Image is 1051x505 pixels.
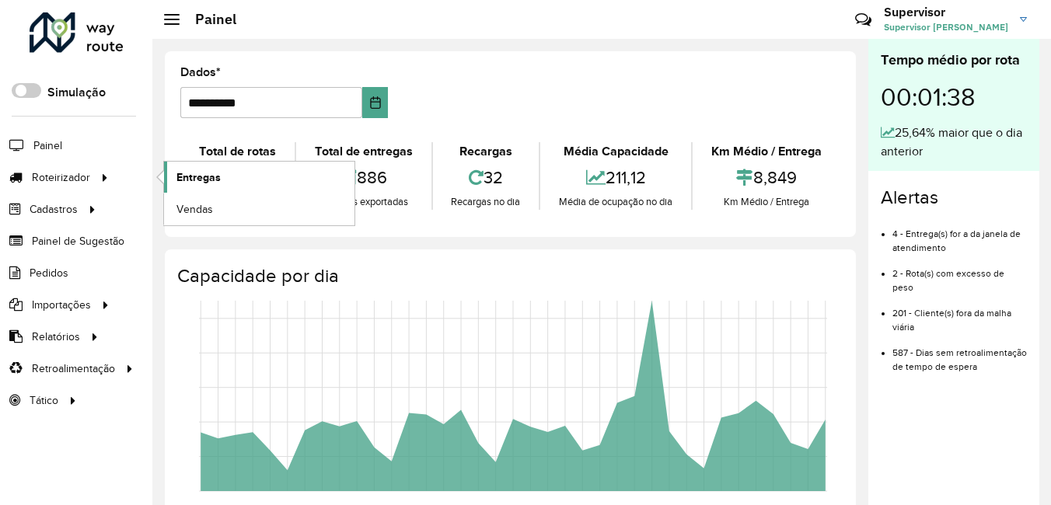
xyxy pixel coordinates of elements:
a: Vendas [164,193,354,225]
span: Cadastros [30,201,78,218]
div: Tempo médio por rota [881,50,1027,71]
label: Simulação [47,83,106,102]
span: Vendas [176,201,213,218]
span: Roteirizador [32,169,90,186]
button: Escolha a data [362,87,388,118]
h4: Alertas [881,186,1027,209]
span: Painel de Sugestão [32,233,124,249]
div: Média de ocupação no dia [544,194,687,210]
span: Supervisor [PERSON_NAME] [884,20,1008,34]
span: Relatórios [32,329,80,345]
div: Total de rotas [184,142,291,161]
div: 00:01:38 [881,71,1027,124]
font: 211,12 [606,168,646,186]
li: 587 - Dias sem retroalimentação de tempo de espera [892,334,1027,374]
font: 886 [357,168,387,186]
h3: Supervisor [884,5,1008,19]
a: Contato Rápido [847,3,880,37]
span: Pedidos [30,265,68,281]
li: 201 - Cliente(s) fora da malha viária [892,294,1027,334]
font: 8,849 [753,168,797,186]
font: 25,64% maior que o dia anterior [881,126,1022,158]
li: 2 - Rota(s) com excesso de peso [892,255,1027,294]
span: Tático [30,392,58,409]
span: Importações [32,297,91,313]
div: Km Médio / Entrega [697,142,836,161]
a: Entregas [164,162,354,193]
div: Recargas [437,142,536,161]
div: Média Capacidade [544,142,687,161]
span: Painel [33,138,62,154]
div: Entregas exportadas [300,194,428,210]
font: Dados [180,65,216,78]
span: Entregas [176,169,221,186]
h2: Painel [180,11,236,28]
div: Km Médio / Entrega [697,194,836,210]
div: Recargas no dia [437,194,536,210]
div: Total de entregas [300,142,428,161]
h4: Capacidade por dia [177,265,840,287]
span: Retroalimentação [32,360,115,377]
font: 32 [484,168,503,186]
li: 4 - Entrega(s) for a da janela de atendimento [892,215,1027,255]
